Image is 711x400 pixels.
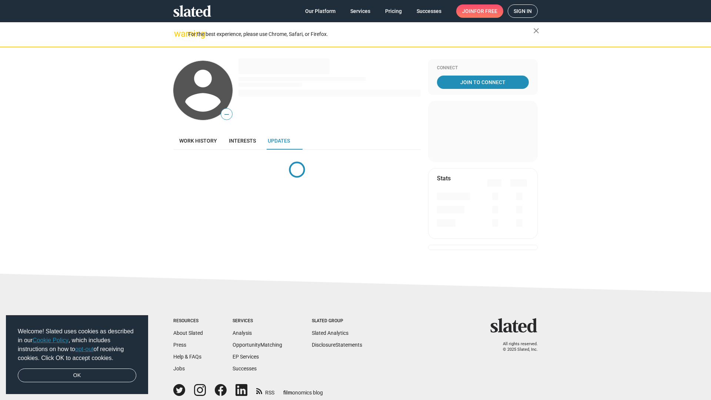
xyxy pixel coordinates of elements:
a: About Slated [173,330,203,336]
a: Services [344,4,376,18]
a: Press [173,342,186,348]
span: Successes [417,4,441,18]
a: Analysis [233,330,252,336]
div: Services [233,318,282,324]
a: Join To Connect [437,76,529,89]
span: Join To Connect [438,76,527,89]
span: Our Platform [305,4,336,18]
span: — [221,110,232,119]
div: For the best experience, please use Chrome, Safari, or Firefox. [188,29,533,39]
div: Resources [173,318,203,324]
span: film [283,390,292,396]
a: DisclosureStatements [312,342,362,348]
a: Help & FAQs [173,354,201,360]
mat-icon: warning [174,29,183,38]
span: Work history [179,138,217,144]
a: Sign in [508,4,538,18]
a: OpportunityMatching [233,342,282,348]
span: Pricing [385,4,402,18]
div: Slated Group [312,318,362,324]
mat-card-title: Stats [437,174,451,182]
a: Our Platform [299,4,341,18]
a: EP Services [233,354,259,360]
span: Welcome! Slated uses cookies as described in our , which includes instructions on how to of recei... [18,327,136,363]
mat-icon: close [532,26,541,35]
a: Jobs [173,366,185,371]
a: filmonomics blog [283,383,323,396]
a: Cookie Policy [33,337,69,343]
div: cookieconsent [6,315,148,394]
a: opt-out [75,346,94,352]
span: Interests [229,138,256,144]
a: RSS [256,385,274,396]
span: Sign in [514,5,532,17]
span: Join [462,4,497,18]
div: Connect [437,65,529,71]
a: Pricing [379,4,408,18]
a: dismiss cookie message [18,369,136,383]
a: Joinfor free [456,4,503,18]
a: Work history [173,132,223,150]
p: All rights reserved. © 2025 Slated, Inc. [495,341,538,352]
a: Successes [411,4,447,18]
span: Updates [268,138,290,144]
a: Successes [233,366,257,371]
a: Interests [223,132,262,150]
span: Services [350,4,370,18]
a: Updates [262,132,296,150]
a: Slated Analytics [312,330,348,336]
span: for free [474,4,497,18]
